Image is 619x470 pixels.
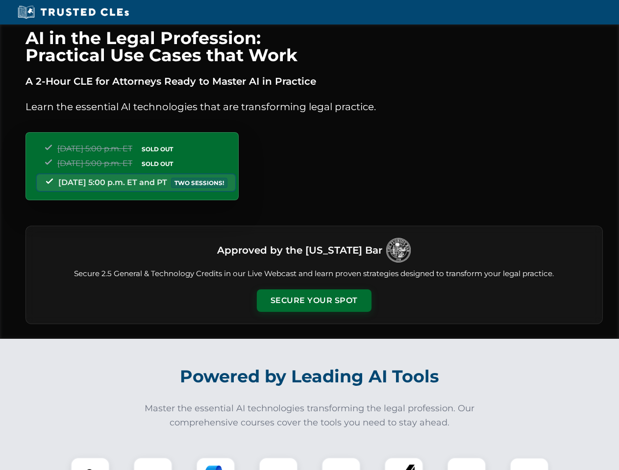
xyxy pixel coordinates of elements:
img: Logo [386,238,411,262]
span: SOLD OUT [138,159,176,169]
h1: AI in the Legal Profession: Practical Use Cases that Work [25,29,603,64]
span: SOLD OUT [138,144,176,154]
span: [DATE] 5:00 p.m. ET [57,144,132,153]
p: Master the essential AI technologies transforming the legal profession. Our comprehensive courses... [138,401,481,430]
span: [DATE] 5:00 p.m. ET [57,159,132,168]
p: A 2-Hour CLE for Attorneys Ready to Master AI in Practice [25,73,603,89]
button: Secure Your Spot [257,289,371,312]
p: Learn the essential AI technologies that are transforming legal practice. [25,99,603,115]
h3: Approved by the [US_STATE] Bar [217,241,382,259]
h2: Powered by Leading AI Tools [38,359,581,394]
img: Trusted CLEs [15,5,132,20]
p: Secure 2.5 General & Technology Credits in our Live Webcast and learn proven strategies designed ... [38,268,591,280]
